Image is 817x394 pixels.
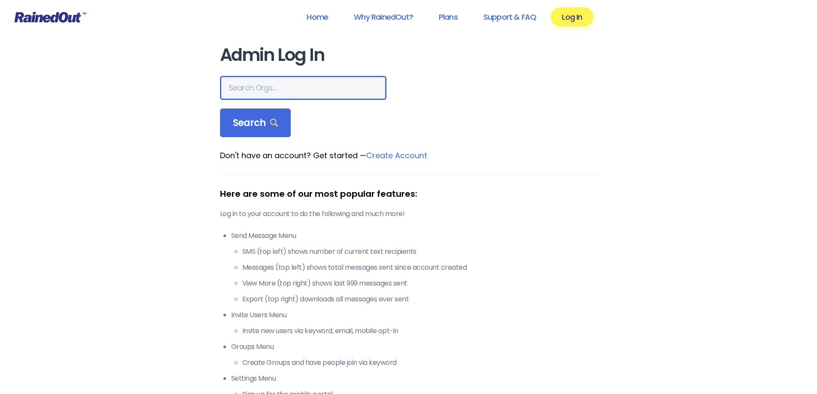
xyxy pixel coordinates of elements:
li: Invite new users via keyword, email, mobile opt-in [242,326,597,336]
div: Search [220,108,291,138]
li: Messages (top left) shows total messages sent since account created [242,262,597,273]
li: Export (top right) downloads all messages ever sent [242,294,597,304]
span: Search [233,117,278,129]
a: Log In [551,7,593,27]
li: Create Groups and have people join via keyword [242,358,597,368]
a: Support & FAQ [472,7,547,27]
a: Plans [428,7,469,27]
li: SMS (top left) shows number of current text recipients [242,247,597,257]
a: Why RainedOut? [343,7,424,27]
li: Invite Users Menu [231,310,597,336]
a: Home [295,7,339,27]
li: View More (top right) shows last 999 messages sent [242,278,597,289]
h1: Admin Log In [220,45,597,65]
a: Create Account [366,150,427,161]
li: Send Message Menu [231,231,597,304]
div: Here are some of our most popular features: [220,187,597,200]
li: Groups Menu [231,342,597,368]
input: Search Orgs… [220,76,386,100]
p: Log in to your account to do the following and much more! [220,209,597,219]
